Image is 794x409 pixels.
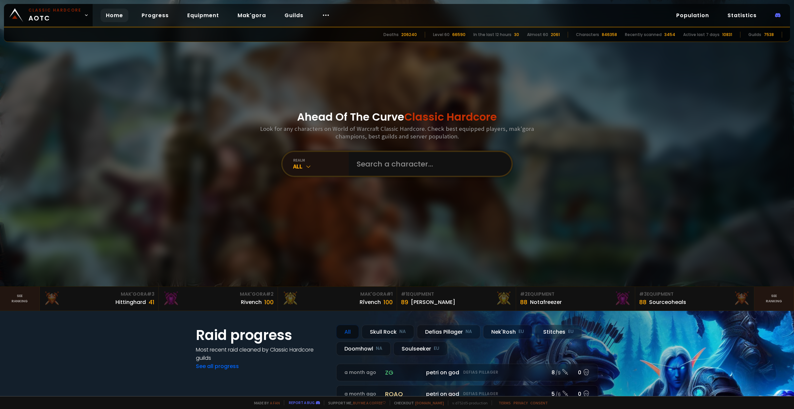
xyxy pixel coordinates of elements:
h3: Look for any characters on World of Warcraft Classic Hardcore. Check best equipped players, mak'g... [257,125,537,140]
a: Progress [136,9,174,22]
span: # 2 [520,291,528,297]
span: # 1 [386,291,393,297]
div: Nek'Rosh [483,325,532,339]
a: Classic HardcoreAOTC [4,4,93,26]
div: 3454 [664,32,675,38]
span: # 3 [639,291,647,297]
div: 41 [149,298,154,307]
a: #3Equipment88Sourceoheals [635,287,754,311]
div: 846358 [602,32,617,38]
div: [PERSON_NAME] [411,298,455,306]
small: Classic Hardcore [28,7,81,13]
div: 206240 [401,32,417,38]
div: Equipment [401,291,512,298]
div: 66590 [452,32,465,38]
div: Defias Pillager [417,325,480,339]
span: # 2 [266,291,274,297]
div: Soulseeker [393,342,448,356]
small: NA [465,328,472,335]
a: Report a bug [289,400,315,405]
div: 30 [514,32,519,38]
a: a fan [270,400,280,405]
h4: Most recent raid cleaned by Classic Hardcore guilds [196,346,328,362]
div: Rîvench [360,298,381,306]
a: Equipment [182,9,224,22]
div: Mak'Gora [163,291,274,298]
h1: Raid progress [196,325,328,346]
a: Statistics [722,9,762,22]
div: Guilds [748,32,761,38]
div: Mak'Gora [282,291,393,298]
div: Almost 60 [527,32,548,38]
a: Mak'Gora#1Rîvench100 [278,287,397,311]
a: Terms [499,400,511,405]
a: [DOMAIN_NAME] [415,400,444,405]
div: Hittinghard [115,298,146,306]
span: # 1 [401,291,407,297]
span: v. d752d5 - production [448,400,488,405]
span: Checkout [390,400,444,405]
a: Consent [530,400,548,405]
div: realm [293,158,349,163]
h1: Ahead Of The Curve [297,109,497,125]
div: Recently scanned [625,32,662,38]
div: Sourceoheals [649,298,686,306]
small: EU [568,328,574,335]
a: Privacy [513,400,528,405]
a: Population [671,9,714,22]
div: All [293,163,349,170]
div: Rivench [241,298,262,306]
div: Stitches [535,325,582,339]
div: Notafreezer [530,298,562,306]
a: Buy me a coffee [353,400,386,405]
div: All [336,325,359,339]
small: EU [518,328,524,335]
div: 100 [264,298,274,307]
div: Characters [576,32,599,38]
div: Active last 7 days [683,32,720,38]
a: Home [101,9,128,22]
small: NA [399,328,406,335]
a: Seeranking [754,287,794,311]
a: See all progress [196,362,239,370]
span: Support me, [324,400,386,405]
a: #2Equipment88Notafreezer [516,287,635,311]
a: a month agozgpetri on godDefias Pillager8 /90 [336,364,598,381]
div: In the last 12 hours [473,32,511,38]
div: Mak'Gora [44,291,154,298]
a: Mak'gora [232,9,271,22]
div: Level 60 [433,32,450,38]
div: 88 [520,298,527,307]
div: Equipment [520,291,631,298]
small: NA [376,345,382,352]
span: Classic Hardcore [404,109,497,124]
a: a month agoroaqpetri on godDefias Pillager5 /60 [336,385,598,403]
small: EU [434,345,439,352]
div: Equipment [639,291,750,298]
a: Mak'Gora#2Rivench100 [159,287,278,311]
div: 100 [383,298,393,307]
span: # 3 [147,291,154,297]
div: Doomhowl [336,342,391,356]
div: 2061 [551,32,560,38]
div: 7538 [764,32,774,38]
a: #1Equipment89[PERSON_NAME] [397,287,516,311]
div: 89 [401,298,408,307]
span: AOTC [28,7,81,23]
a: Guilds [279,9,309,22]
div: 88 [639,298,646,307]
span: Made by [250,400,280,405]
a: Mak'Gora#3Hittinghard41 [40,287,159,311]
div: Deaths [383,32,399,38]
div: Skull Rock [362,325,414,339]
input: Search a character... [353,152,504,176]
div: 10831 [722,32,732,38]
